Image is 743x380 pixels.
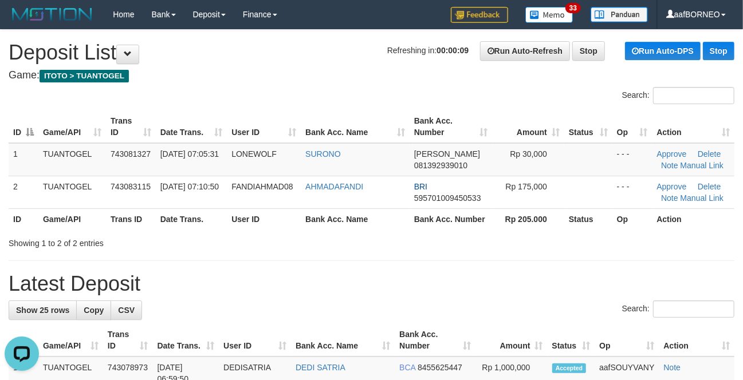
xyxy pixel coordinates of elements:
th: Bank Acc. Name: activate to sort column ascending [291,324,395,357]
a: Delete [698,182,721,191]
a: Approve [656,149,686,159]
span: Copy 595701009450533 to clipboard [414,193,481,203]
th: Status: activate to sort column ascending [548,324,595,357]
h4: Game: [9,70,734,81]
span: Show 25 rows [16,306,69,315]
th: User ID [227,208,301,229]
input: Search: [653,300,734,318]
span: LONEWOLF [231,149,277,159]
th: ID [9,208,38,229]
th: User ID: activate to sort column ascending [227,110,301,143]
span: BCA [399,363,415,372]
span: 743083115 [111,182,151,191]
span: Copy [84,306,104,315]
span: CSV [118,306,135,315]
th: User ID: activate to sort column ascending [219,324,291,357]
td: - - - [612,176,652,208]
a: Note [664,363,681,372]
h1: Deposit List [9,41,734,64]
td: TUANTOGEL [38,176,106,208]
th: Amount: activate to sort column ascending [475,324,548,357]
span: Rp 175,000 [506,182,547,191]
img: Button%20Memo.svg [525,7,573,23]
a: Approve [656,182,686,191]
th: Game/API: activate to sort column ascending [38,324,103,357]
a: Copy [76,300,111,320]
th: Amount: activate to sort column ascending [493,110,564,143]
span: BRI [414,182,427,191]
th: Action [652,208,734,229]
span: [DATE] 07:10:50 [160,182,219,191]
div: Showing 1 to 2 of 2 entries [9,233,301,249]
td: TUANTOGEL [38,143,106,176]
th: Bank Acc. Number: activate to sort column ascending [410,110,493,143]
a: AHMADAFANDI [305,182,363,191]
label: Search: [622,87,734,104]
th: Game/API [38,208,106,229]
a: SURONO [305,149,340,159]
th: Bank Acc. Name [301,208,410,229]
img: Feedback.jpg [451,7,508,23]
th: Date Trans.: activate to sort column ascending [156,110,227,143]
th: Status [564,208,612,229]
th: Game/API: activate to sort column ascending [38,110,106,143]
span: FANDIAHMAD08 [231,182,293,191]
th: Action: activate to sort column ascending [659,324,734,357]
td: 1 [9,143,38,176]
img: panduan.png [591,7,648,22]
span: Accepted [552,363,587,373]
th: Date Trans. [156,208,227,229]
a: CSV [111,300,142,320]
label: Search: [622,300,734,318]
a: Manual Link [681,161,724,170]
a: DEDI SATRIA [296,363,345,372]
th: Op: activate to sort column ascending [612,110,652,143]
strong: 00:00:09 [437,46,469,55]
th: Bank Acc. Number [410,208,493,229]
a: Run Auto-DPS [625,42,701,60]
a: Show 25 rows [9,300,77,320]
h1: Latest Deposit [9,272,734,295]
span: Refreshing in: [387,46,469,55]
a: Stop [572,41,605,61]
a: Note [661,193,678,203]
input: Search: [653,87,734,104]
span: [DATE] 07:05:31 [160,149,219,159]
th: Date Trans.: activate to sort column ascending [153,324,219,357]
span: Copy 081392939010 to clipboard [414,161,467,170]
td: 2 [9,176,38,208]
span: 743081327 [111,149,151,159]
a: Run Auto-Refresh [480,41,570,61]
th: ID: activate to sort column descending [9,110,38,143]
th: Status: activate to sort column ascending [564,110,612,143]
span: ITOTO > TUANTOGEL [40,70,129,82]
button: Open LiveChat chat widget [5,5,39,39]
span: 33 [565,3,581,13]
span: Copy 8455625447 to clipboard [418,363,462,372]
span: Rp 30,000 [510,149,547,159]
th: Op [612,208,652,229]
th: Trans ID [106,208,156,229]
a: Delete [698,149,721,159]
th: Action: activate to sort column ascending [652,110,734,143]
a: Note [661,161,678,170]
th: Trans ID: activate to sort column ascending [106,110,156,143]
th: Op: activate to sort column ascending [595,324,659,357]
td: - - - [612,143,652,176]
th: Bank Acc. Name: activate to sort column ascending [301,110,410,143]
th: Trans ID: activate to sort column ascending [103,324,153,357]
a: Manual Link [681,193,724,203]
th: Rp 205.000 [493,208,564,229]
span: [PERSON_NAME] [414,149,480,159]
img: MOTION_logo.png [9,6,96,23]
th: Bank Acc. Number: activate to sort column ascending [395,324,475,357]
a: Stop [703,42,734,60]
th: ID: activate to sort column descending [9,324,38,357]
